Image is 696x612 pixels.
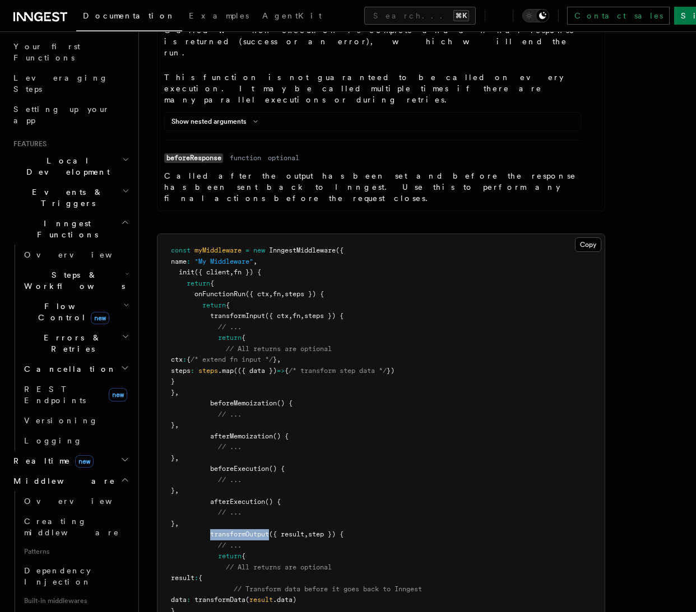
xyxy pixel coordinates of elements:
[171,258,187,265] span: name
[171,421,175,429] span: }
[218,476,242,484] span: // ...
[253,246,265,254] span: new
[9,475,115,487] span: Middleware
[20,245,132,265] a: Overview
[187,596,191,604] span: :
[293,312,300,320] span: fn
[218,508,242,516] span: // ...
[308,530,344,538] span: step }) {
[453,10,469,21] kbd: ⌘K
[171,389,175,396] span: }
[218,410,242,418] span: // ...
[218,323,242,331] span: // ...
[277,367,285,375] span: =>
[109,388,127,401] span: new
[194,268,230,276] span: ({ client
[13,73,108,94] span: Leveraging Steps
[164,25,581,58] p: Called when execution is complete and a final response is returned (success or an error), which w...
[194,596,245,604] span: transformData
[171,574,194,582] span: result
[226,301,230,309] span: {
[20,511,132,543] a: Creating middleware
[226,345,332,353] span: // All returns are optional
[226,563,332,571] span: // All returns are optional
[76,3,182,31] a: Documentation
[191,367,194,375] span: :
[171,487,175,494] span: }
[20,265,132,296] button: Steps & Workflows
[249,596,273,604] span: result
[9,155,122,177] span: Local Development
[20,431,132,451] a: Logging
[9,455,94,466] span: Realtime
[218,552,242,560] span: return
[289,312,293,320] span: ,
[182,3,256,30] a: Examples
[265,312,289,320] span: ({ ctx
[24,250,140,259] span: Overview
[9,218,121,240] span: Inngest Functions
[218,443,242,451] span: // ...
[289,367,387,375] span: /* transform step data */
[210,312,265,320] span: transformInput
[304,312,344,320] span: steps }) {
[9,245,132,451] div: Inngest Functions
[175,454,179,462] span: ,
[171,246,191,254] span: const
[194,246,242,254] span: myMiddleware
[187,258,191,265] span: :
[24,517,119,537] span: Creating middleware
[9,451,132,471] button: Realtimenew
[230,153,261,162] dd: function
[83,11,175,20] span: Documentation
[522,9,549,22] button: Toggle dark mode
[218,334,242,342] span: return
[218,367,234,375] span: .map
[304,530,308,538] span: ,
[202,301,226,309] span: return
[273,356,277,363] span: }
[91,312,109,324] span: new
[194,574,198,582] span: :
[9,182,132,213] button: Events & Triggers
[171,454,175,462] span: }
[164,170,581,204] p: Called after the output has been set and before the response has been sent back to Inngest. Use t...
[187,279,210,287] span: return
[210,432,273,440] span: afterMemoization
[285,290,324,298] span: steps }) {
[20,269,125,292] span: Steps & Workflows
[187,356,191,363] span: {
[171,367,191,375] span: steps
[336,246,344,254] span: ({
[269,530,304,538] span: ({ result
[171,117,262,126] button: Show nested arguments
[20,332,122,354] span: Errors & Retries
[13,105,110,125] span: Setting up your app
[9,186,122,209] span: Events & Triggers
[183,356,187,363] span: :
[20,328,132,359] button: Errors & Retries
[175,389,179,396] span: ,
[198,367,218,375] span: steps
[20,543,132,560] span: Patterns
[234,268,261,276] span: fn }) {
[24,385,86,405] span: REST Endpoints
[20,301,123,323] span: Flow Control
[171,356,183,363] span: ctx
[9,213,132,245] button: Inngest Functions
[242,334,245,342] span: {
[245,290,269,298] span: ({ ctx
[20,363,117,375] span: Cancellation
[171,377,175,385] span: }
[281,290,285,298] span: ,
[24,497,140,506] span: Overview
[24,416,98,425] span: Versioning
[171,520,175,527] span: }
[269,290,273,298] span: ,
[269,246,336,254] span: InngestMiddleware
[20,379,132,410] a: REST Endpointsnew
[265,498,281,506] span: () {
[20,491,132,511] a: Overview
[9,99,132,130] a: Setting up your app
[567,7,670,25] a: Contact sales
